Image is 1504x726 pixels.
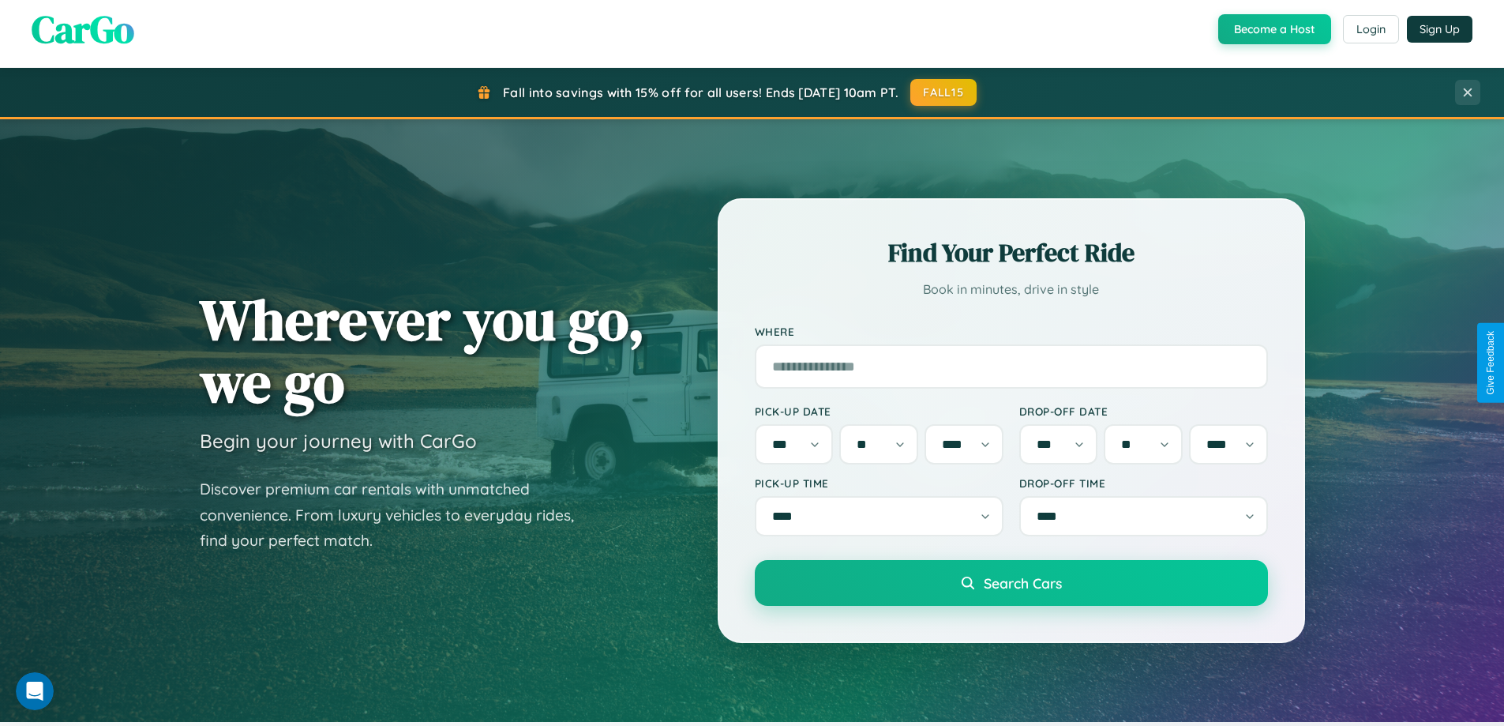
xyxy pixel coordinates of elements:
iframe: Intercom live chat [16,672,54,710]
label: Drop-off Time [1019,476,1268,490]
button: Login [1343,15,1399,43]
h2: Find Your Perfect Ride [755,235,1268,270]
button: Sign Up [1407,16,1472,43]
span: CarGo [32,3,134,55]
h1: Wherever you go, we go [200,288,645,413]
h3: Begin your journey with CarGo [200,429,477,453]
span: Fall into savings with 15% off for all users! Ends [DATE] 10am PT. [503,85,898,100]
label: Pick-up Date [755,404,1003,418]
button: Become a Host [1218,14,1331,44]
div: Give Feedback [1485,331,1496,395]
button: FALL15 [910,79,977,106]
p: Book in minutes, drive in style [755,278,1268,301]
p: Discover premium car rentals with unmatched convenience. From luxury vehicles to everyday rides, ... [200,476,594,554]
button: Search Cars [755,560,1268,606]
span: Search Cars [984,574,1062,592]
label: Pick-up Time [755,476,1003,490]
label: Drop-off Date [1019,404,1268,418]
label: Where [755,325,1268,338]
